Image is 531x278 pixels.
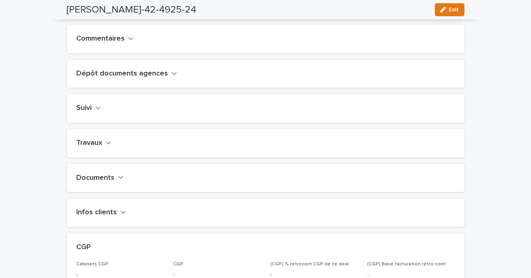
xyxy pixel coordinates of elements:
h2: Infos clients [77,208,117,217]
button: Suivi [77,104,101,113]
span: Cabinets CGP [77,262,109,267]
span: Edit [449,7,459,13]
button: Travaux [77,139,112,148]
span: CGP [174,262,184,267]
button: Commentaires [77,34,134,43]
span: (CGP) Base facturation rétro-com' [368,262,447,267]
h2: Suivi [77,104,92,113]
h2: [PERSON_NAME]-42-4925-24 [67,4,197,16]
button: Infos clients [77,208,126,217]
h2: CGP [77,243,91,252]
span: (CGP) % retrocom CGP de ce deal [271,262,349,267]
button: Dépôt documents agences [77,69,177,78]
h2: Dépôt documents agences [77,69,168,78]
h2: Documents [77,174,115,183]
button: Edit [435,3,464,16]
button: Documents [77,174,124,183]
h2: Travaux [77,139,103,148]
h2: Commentaires [77,34,125,43]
